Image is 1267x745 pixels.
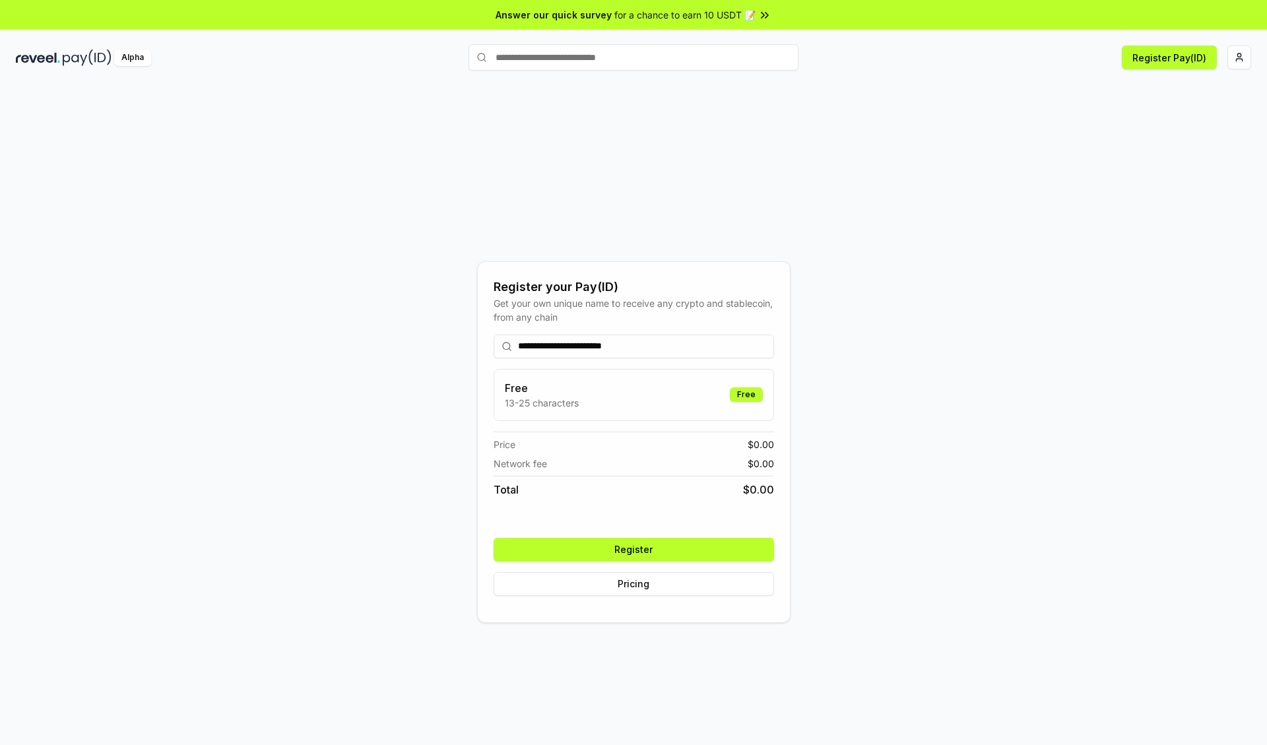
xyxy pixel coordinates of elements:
[494,482,519,498] span: Total
[114,49,151,66] div: Alpha
[496,8,612,22] span: Answer our quick survey
[63,49,112,66] img: pay_id
[748,437,774,451] span: $ 0.00
[494,572,774,596] button: Pricing
[614,8,756,22] span: for a chance to earn 10 USDT 📝
[1122,46,1217,69] button: Register Pay(ID)
[505,396,579,410] p: 13-25 characters
[748,457,774,470] span: $ 0.00
[494,457,547,470] span: Network fee
[743,482,774,498] span: $ 0.00
[494,278,774,296] div: Register your Pay(ID)
[16,49,60,66] img: reveel_dark
[494,538,774,562] button: Register
[494,437,515,451] span: Price
[505,380,579,396] h3: Free
[730,387,763,402] div: Free
[494,296,774,324] div: Get your own unique name to receive any crypto and stablecoin, from any chain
